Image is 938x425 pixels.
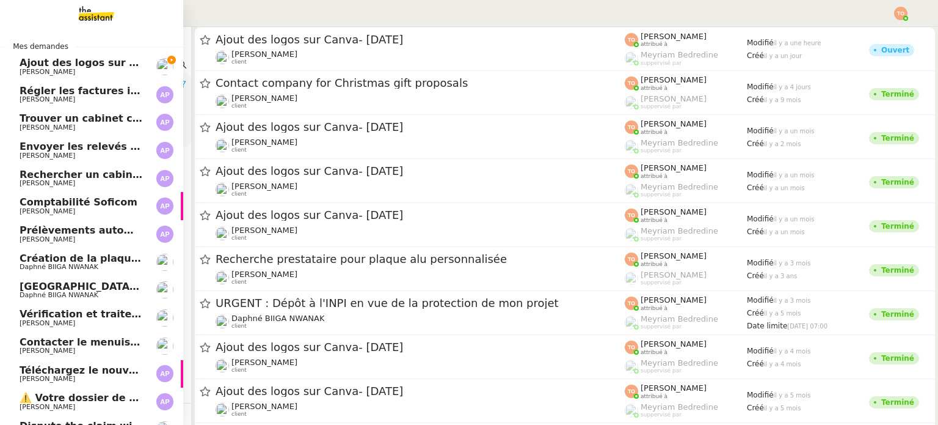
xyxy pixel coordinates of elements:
span: client [231,59,247,65]
app-user-detailed-label: client [216,50,625,65]
app-user-label: suppervisé par [625,138,747,154]
span: [PERSON_NAME] [20,235,75,243]
span: Modifié [747,391,774,399]
app-user-label: suppervisé par [625,226,747,242]
span: Créé [747,404,764,412]
span: attribué à [641,217,667,224]
img: users%2FO9OchALxo5ezpWbhdWppMzKWGZy1%2Favatar%2F51d0868c-2df0-4090-becb-859f402a5211 [216,183,229,196]
span: client [231,279,247,286]
span: [PERSON_NAME] [231,182,297,191]
span: suppervisé par [641,191,682,198]
span: suppervisé par [641,60,682,67]
span: attribué à [641,129,667,136]
img: svg [156,86,173,103]
img: svg [156,142,173,159]
img: users%2FaellJyylmXSg4jqeVbanehhyYJm1%2Favatar%2Fprofile-pic%20(4).png [625,51,638,65]
img: users%2FKPVW5uJ7nAf2BaBJPZnFMauzfh73%2Favatar%2FDigitalCollectionThumbnailHandler.jpeg [156,254,173,271]
span: [DATE] 07:00 [787,323,827,330]
div: Terminé [881,399,914,406]
span: [PERSON_NAME] [20,95,75,103]
img: svg [625,209,638,222]
span: [PERSON_NAME] [20,124,75,131]
div: Terminé [881,91,914,98]
img: svg [625,33,638,46]
span: attribué à [641,305,667,312]
span: [PERSON_NAME] [231,226,297,235]
div: Terminé [881,223,914,230]
span: [PERSON_NAME] [641,32,707,41]
span: suppervisé par [641,323,682,330]
app-user-label: attribué à [625,295,747,311]
span: [PERSON_NAME] [231,50,297,59]
span: [GEOGRAPHIC_DATA], TPM et Rond Point - Vérification des informations [20,281,414,292]
img: users%2FEJPpscVToRMPJlyoRFUBjAA9eTy1%2Favatar%2F9e06dc73-415a-4367-bfb1-024442b6f19c [156,338,173,355]
span: il y a 5 mois [774,392,811,399]
img: svg [625,341,638,354]
span: Créé [747,51,764,60]
span: il y a 5 mois [764,405,801,412]
img: svg [894,7,907,20]
img: users%2FO9OchALxo5ezpWbhdWppMzKWGZy1%2Favatar%2F51d0868c-2df0-4090-becb-859f402a5211 [216,227,229,240]
span: [PERSON_NAME] [20,207,75,215]
span: attribué à [641,173,667,180]
img: users%2FO9OchALxo5ezpWbhdWppMzKWGZy1%2Favatar%2F51d0868c-2df0-4090-becb-859f402a5211 [216,139,229,152]
img: svg [156,393,173,410]
app-user-label: attribué à [625,32,747,48]
span: URGENT : Dépôt à l'INPI en vue de la protection de mon projet [216,298,625,309]
span: [PERSON_NAME] [231,138,297,147]
span: Modifié [747,259,774,267]
span: Modifié [747,127,774,135]
span: [PERSON_NAME] [641,75,707,84]
app-user-detailed-label: client [216,314,625,330]
img: users%2Fvjxz7HYmGaNTSE4yF5W2mFwJXra2%2Favatar%2Ff3aef901-807b-4123-bf55-4aed7c5d6af5 [216,95,229,108]
span: client [231,367,247,374]
span: il y a un mois [774,172,815,179]
span: Contacter le menuisier pour réparation boîte aux lettres [20,336,330,348]
span: Daphné BIIGA NWANAK [20,263,98,271]
div: Terminé [881,311,914,318]
span: [PERSON_NAME] [20,347,75,355]
span: [PERSON_NAME] [641,339,707,349]
span: Meyriam Bedredine [641,138,718,147]
img: svg [625,253,638,266]
span: il y a 3 ans [764,273,797,279]
span: Mes demandes [5,40,76,53]
span: suppervisé par [641,368,682,374]
app-user-label: suppervisé par [625,182,747,198]
img: svg [625,120,638,134]
img: users%2FO9OchALxo5ezpWbhdWppMzKWGZy1%2Favatar%2F51d0868c-2df0-4090-becb-859f402a5211 [216,403,229,416]
span: [PERSON_NAME] [641,207,707,216]
span: [PERSON_NAME] [641,270,707,279]
span: [PERSON_NAME] [641,295,707,305]
span: [PERSON_NAME] [641,251,707,261]
img: svg [625,76,638,90]
span: suppervisé par [641,235,682,242]
span: attribué à [641,41,667,48]
app-user-label: attribué à [625,251,747,267]
span: Vérification et traitement des demandes comptables - 2025 [20,308,348,320]
span: [PERSON_NAME] [231,270,297,279]
span: suppervisé par [641,147,682,154]
img: users%2FO9OchALxo5ezpWbhdWppMzKWGZy1%2Favatar%2F51d0868c-2df0-4090-becb-859f402a5211 [216,51,229,64]
span: client [231,191,247,198]
span: client [231,235,247,242]
img: users%2FeQjupEtyXqVxmtjXp9mw2I0hPm63%2Favatar%2FSans%20titre%20(1).jpg [625,272,638,285]
app-user-detailed-label: client [216,358,625,374]
span: il y a 2 mois [764,141,801,147]
app-user-detailed-label: client [216,138,625,153]
span: Comptabilité Soficom [20,196,137,208]
span: client [231,323,247,330]
span: [PERSON_NAME] [20,179,75,187]
span: Modifié [747,296,774,305]
span: Meyriam Bedredine [641,50,718,59]
img: users%2FO9OchALxo5ezpWbhdWppMzKWGZy1%2Favatar%2F51d0868c-2df0-4090-becb-859f402a5211 [216,359,229,372]
span: il y a un mois [764,229,805,235]
img: users%2FaellJyylmXSg4jqeVbanehhyYJm1%2Favatar%2Fprofile-pic%20(4).png [625,227,638,241]
span: suppervisé par [641,279,682,286]
app-user-label: attribué à [625,383,747,399]
span: Meyriam Bedredine [641,226,718,235]
span: Modifié [747,83,774,91]
span: [PERSON_NAME] [20,403,75,411]
img: users%2FaellJyylmXSg4jqeVbanehhyYJm1%2Favatar%2Fprofile-pic%20(4).png [625,316,638,329]
span: attribué à [641,393,667,400]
